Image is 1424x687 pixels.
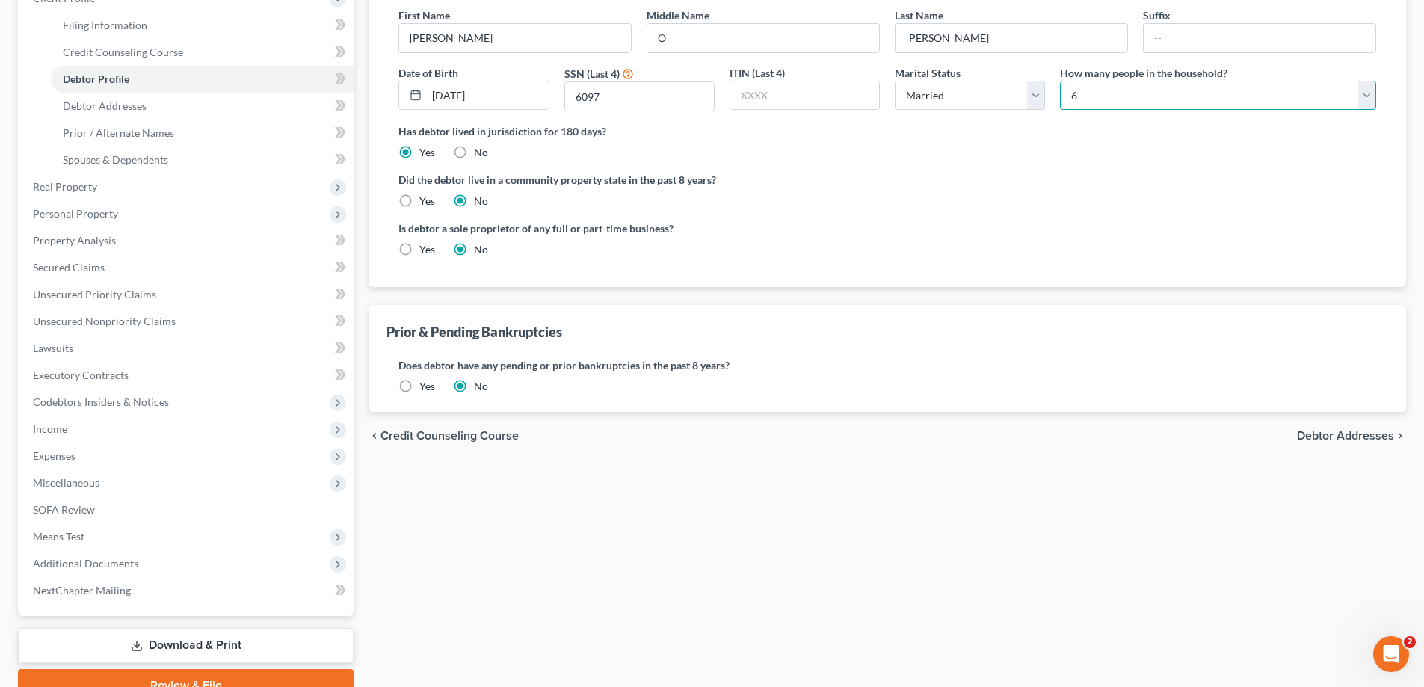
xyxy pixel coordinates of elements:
iframe: Intercom live chat [1373,636,1409,672]
span: Expenses [33,449,75,462]
a: Spouses & Dependents [51,147,354,173]
span: Property Analysis [33,234,116,247]
label: How many people in the household? [1060,65,1227,81]
a: Secured Claims [21,254,354,281]
label: No [474,242,488,257]
label: Has debtor lived in jurisdiction for 180 days? [398,123,1376,139]
button: chevron_left Credit Counseling Course [369,430,519,442]
span: Income [33,422,67,435]
label: Suffix [1143,7,1171,23]
label: No [474,145,488,160]
span: Lawsuits [33,342,73,354]
label: No [474,194,488,209]
span: Personal Property [33,207,118,220]
a: Unsecured Priority Claims [21,281,354,308]
input: -- [1144,24,1375,52]
a: Property Analysis [21,227,354,254]
a: Unsecured Nonpriority Claims [21,308,354,335]
span: Prior / Alternate Names [63,126,174,139]
a: NextChapter Mailing [21,577,354,604]
button: Debtor Addresses chevron_right [1297,430,1406,442]
span: Spouses & Dependents [63,153,168,166]
span: Debtor Profile [63,73,129,85]
a: Download & Print [18,628,354,663]
span: Debtor Addresses [63,99,147,112]
span: SOFA Review [33,503,95,516]
span: Unsecured Priority Claims [33,288,156,301]
span: Secured Claims [33,261,105,274]
span: Miscellaneous [33,476,99,489]
span: NextChapter Mailing [33,584,131,597]
label: Date of Birth [398,65,458,81]
a: Credit Counseling Course [51,39,354,66]
label: ITIN (Last 4) [730,65,785,81]
span: Unsecured Nonpriority Claims [33,315,176,327]
span: Debtor Addresses [1297,430,1394,442]
span: 2 [1404,636,1416,648]
span: Filing Information [63,19,147,31]
label: Yes [419,379,435,394]
label: Did the debtor live in a community property state in the past 8 years? [398,172,1376,188]
label: Is debtor a sole proprietor of any full or part-time business? [398,221,880,236]
label: Yes [419,194,435,209]
a: Filing Information [51,12,354,39]
label: Yes [419,242,435,257]
label: No [474,379,488,394]
a: Debtor Profile [51,66,354,93]
a: Lawsuits [21,335,354,362]
span: Real Property [33,180,97,193]
a: Debtor Addresses [51,93,354,120]
input: XXXX [565,82,714,111]
input: MM/DD/YYYY [427,81,548,110]
span: Codebtors Insiders & Notices [33,395,169,408]
i: chevron_right [1394,430,1406,442]
label: Last Name [895,7,943,23]
input: XXXX [730,81,879,110]
span: Executory Contracts [33,369,129,381]
input: M.I [647,24,879,52]
input: -- [399,24,631,52]
div: Prior & Pending Bankruptcies [386,323,562,341]
i: chevron_left [369,430,380,442]
a: Prior / Alternate Names [51,120,354,147]
span: Additional Documents [33,557,138,570]
label: Does debtor have any pending or prior bankruptcies in the past 8 years? [398,357,1376,373]
label: First Name [398,7,450,23]
span: Credit Counseling Course [380,430,519,442]
span: Credit Counseling Course [63,46,183,58]
span: Means Test [33,530,84,543]
input: -- [896,24,1127,52]
a: Executory Contracts [21,362,354,389]
a: SOFA Review [21,496,354,523]
label: SSN (Last 4) [564,66,620,81]
label: Marital Status [895,65,961,81]
label: Yes [419,145,435,160]
label: Middle Name [647,7,709,23]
